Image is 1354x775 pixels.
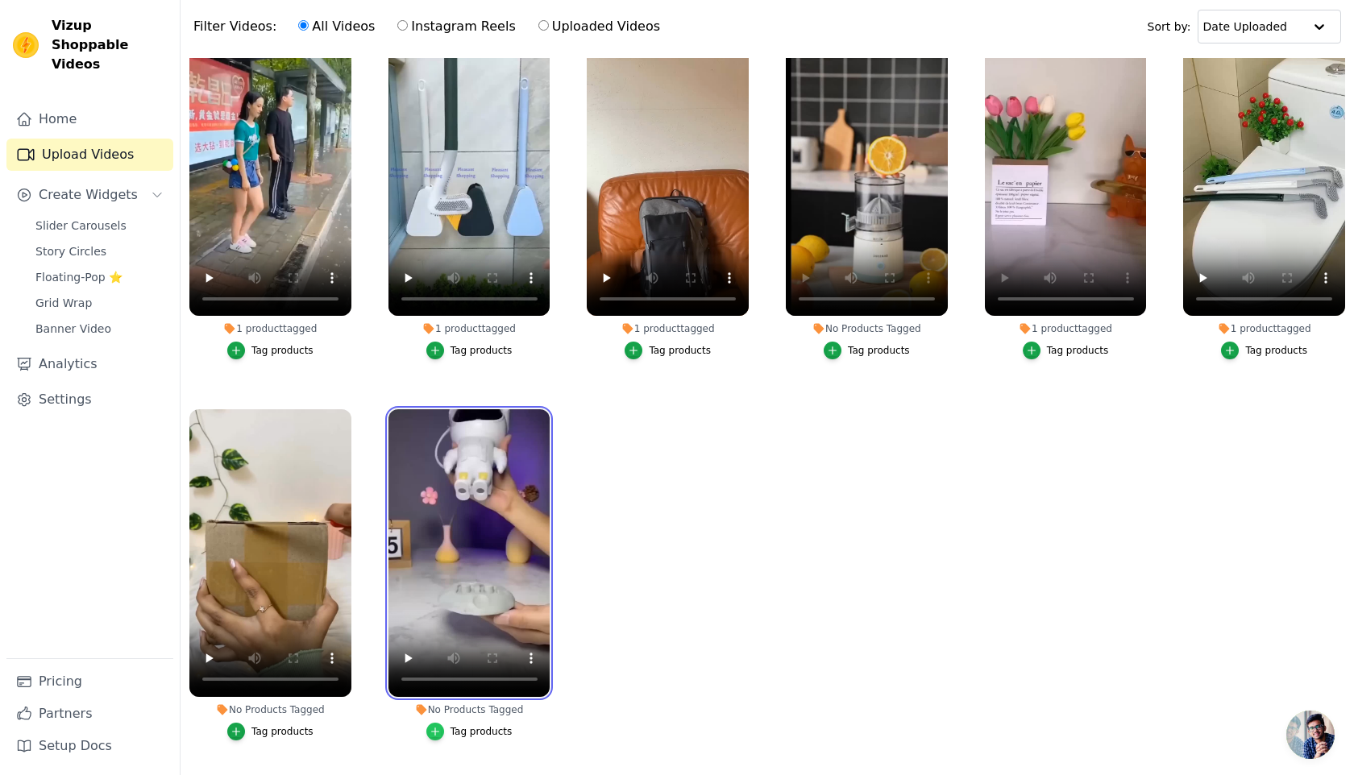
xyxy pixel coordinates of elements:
a: Home [6,103,173,135]
div: 1 product tagged [985,322,1147,335]
div: Tag products [1245,344,1307,357]
span: Floating-Pop ⭐ [35,269,123,285]
a: Setup Docs [6,730,173,762]
a: Pricing [6,665,173,698]
label: Instagram Reels [397,16,516,37]
div: 1 product tagged [388,322,550,335]
a: Partners [6,698,173,730]
div: Tag products [848,344,910,357]
input: All Videos [298,20,309,31]
button: Tag products [1221,342,1307,359]
div: Tag products [451,344,513,357]
div: Tag products [451,725,513,738]
button: Tag products [426,342,513,359]
div: Tag products [251,344,314,357]
button: Tag products [227,723,314,740]
button: Tag products [227,342,314,359]
a: Open chat [1286,711,1335,759]
span: Create Widgets [39,185,138,205]
button: Tag products [625,342,711,359]
a: Settings [6,383,173,416]
img: Vizup [13,32,39,58]
a: Floating-Pop ⭐ [26,266,173,288]
a: Banner Video [26,317,173,340]
input: Uploaded Videos [538,20,549,31]
div: No Products Tagged [786,322,948,335]
span: Vizup Shoppable Videos [52,16,167,74]
a: Upload Videos [6,139,173,171]
div: 1 product tagged [189,322,351,335]
div: No Products Tagged [388,703,550,716]
span: Story Circles [35,243,106,259]
div: 1 product tagged [587,322,749,335]
input: Instagram Reels [397,20,408,31]
a: Slider Carousels [26,214,173,237]
div: Tag products [1047,344,1109,357]
label: All Videos [297,16,376,37]
div: Tag products [649,344,711,357]
a: Story Circles [26,240,173,263]
button: Tag products [426,723,513,740]
span: Grid Wrap [35,295,92,311]
button: Tag products [824,342,910,359]
div: Sort by: [1148,10,1342,44]
a: Grid Wrap [26,292,173,314]
div: 1 product tagged [1183,322,1345,335]
label: Uploaded Videos [538,16,661,37]
a: Analytics [6,348,173,380]
div: Filter Videos: [193,8,669,45]
span: Slider Carousels [35,218,127,234]
div: Tag products [251,725,314,738]
button: Tag products [1023,342,1109,359]
div: No Products Tagged [189,703,351,716]
span: Banner Video [35,321,111,337]
button: Create Widgets [6,179,173,211]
